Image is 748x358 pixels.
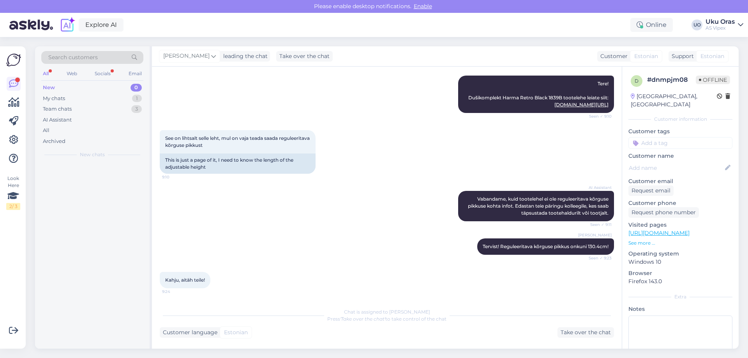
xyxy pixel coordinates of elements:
span: Seen ✓ 9:10 [582,113,612,119]
a: Uku OrasAS Vipex [706,19,743,31]
img: explore-ai [59,17,76,33]
div: All [43,127,49,134]
input: Add name [629,164,723,172]
div: This is just a page of it, I need to know the length of the adjustable height [160,153,316,174]
span: Estonian [634,52,658,60]
input: Add a tag [628,137,732,149]
span: Kahju, aitäh teile! [165,277,205,283]
div: # dnmpjm08 [647,75,696,85]
div: Customer language [160,328,217,337]
div: [GEOGRAPHIC_DATA], [GEOGRAPHIC_DATA] [631,92,717,109]
div: UO [692,19,702,30]
div: My chats [43,95,65,102]
div: AI Assistant [43,116,72,124]
div: 1 [132,95,142,102]
div: 3 [131,105,142,113]
span: New chats [80,151,105,158]
span: 9:24 [162,289,191,295]
img: Askly Logo [6,53,21,67]
p: Visited pages [628,221,732,229]
p: Customer name [628,152,732,160]
span: Tervist! Reguleeritava kõrguse pikkus onkuni 130.4cm! [483,243,609,249]
span: 9:10 [162,174,191,180]
div: Online [630,18,673,32]
div: leading the chat [220,52,268,60]
a: Explore AI [79,18,123,32]
span: Estonian [700,52,724,60]
div: Customer information [628,116,732,123]
div: Uku Oras [706,19,735,25]
span: Estonian [224,328,248,337]
div: Email [127,69,143,79]
a: [URL][DOMAIN_NAME] [628,229,690,236]
p: Operating system [628,250,732,258]
span: Seen ✓ 9:11 [582,222,612,227]
div: Take over the chat [557,327,614,338]
div: Socials [93,69,112,79]
p: Windows 10 [628,258,732,266]
span: See on lihtsalt selle leht, mul on vaja teada saada reguleeritava kõrguse pikkust [165,135,311,148]
p: Firefox 143.0 [628,277,732,286]
div: Support [669,52,694,60]
div: Web [65,69,79,79]
div: Team chats [43,105,72,113]
span: Chat is assigned to [PERSON_NAME] [344,309,430,315]
span: d [635,78,639,84]
p: See more ... [628,240,732,247]
p: Customer email [628,177,732,185]
div: Extra [628,293,732,300]
div: Request phone number [628,207,699,218]
span: Seen ✓ 9:23 [582,255,612,261]
div: 0 [131,84,142,92]
span: [PERSON_NAME] [578,232,612,238]
p: Notes [628,305,732,313]
div: Archived [43,138,65,145]
div: AS Vipex [706,25,735,31]
div: Customer [597,52,628,60]
div: 2 / 3 [6,203,20,210]
span: Search customers [48,53,98,62]
p: Customer tags [628,127,732,136]
div: Take over the chat [276,51,333,62]
p: Browser [628,269,732,277]
span: Offline [696,76,730,84]
span: Vabandame, kuid tootelehel ei ole reguleeritava kõrguse pikkuse kohta infot. Edastan teie päringu... [468,196,610,216]
span: Press to take control of the chat [327,316,446,322]
div: All [41,69,50,79]
div: Request email [628,185,674,196]
div: Look Here [6,175,20,210]
i: 'Take over the chat' [340,316,385,322]
div: New [43,84,55,92]
a: [DOMAIN_NAME][URL] [554,102,609,108]
span: AI Assistant [582,185,612,190]
p: Customer phone [628,199,732,207]
span: [PERSON_NAME] [163,52,210,60]
span: Enable [411,3,434,10]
